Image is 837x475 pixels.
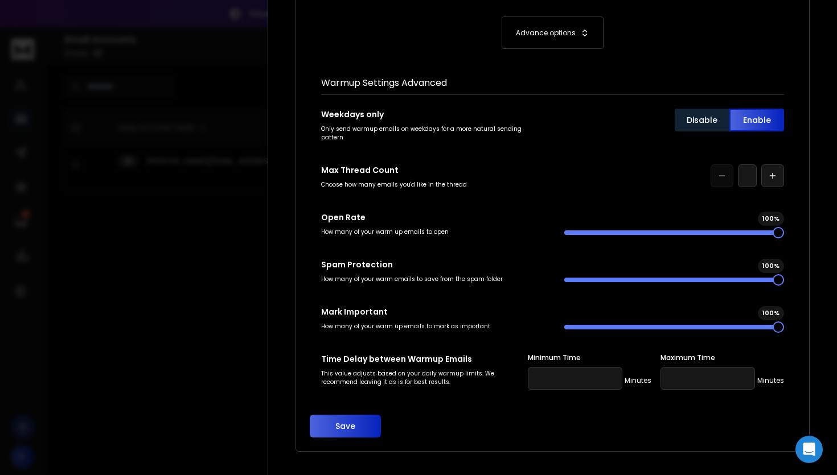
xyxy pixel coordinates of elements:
[321,322,541,331] p: How many of your warm up emails to mark as important
[321,76,784,90] h1: Warmup Settings Advanced
[729,109,784,131] button: Enable
[321,353,523,365] p: Time Delay between Warmup Emails
[675,109,729,131] button: Disable
[321,180,541,189] p: Choose how many emails you'd like in the thread
[321,164,541,176] p: Max Thread Count
[321,259,541,270] p: Spam Protection
[528,353,651,362] label: Minimum Time
[795,436,823,463] div: Open Intercom Messenger
[321,369,523,386] p: This value adjusts based on your daily warmup limits. We recommend leaving it as is for best resu...
[310,415,381,437] button: Save
[321,275,541,283] p: How many of your warm emails to save from the spam folder
[321,306,541,317] p: Mark Important
[625,376,651,385] p: Minutes
[321,228,541,236] p: How many of your warm up emails to open
[321,16,784,49] button: Advance options
[758,259,784,273] div: 100 %
[321,212,541,223] p: Open Rate
[516,28,576,38] p: Advance options
[660,353,784,362] label: Maximum Time
[321,125,541,142] p: Only send warmup emails on weekdays for a more natural sending pattern
[758,306,784,320] div: 100 %
[321,109,541,120] p: Weekdays only
[758,212,784,226] div: 100 %
[757,376,784,385] p: Minutes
